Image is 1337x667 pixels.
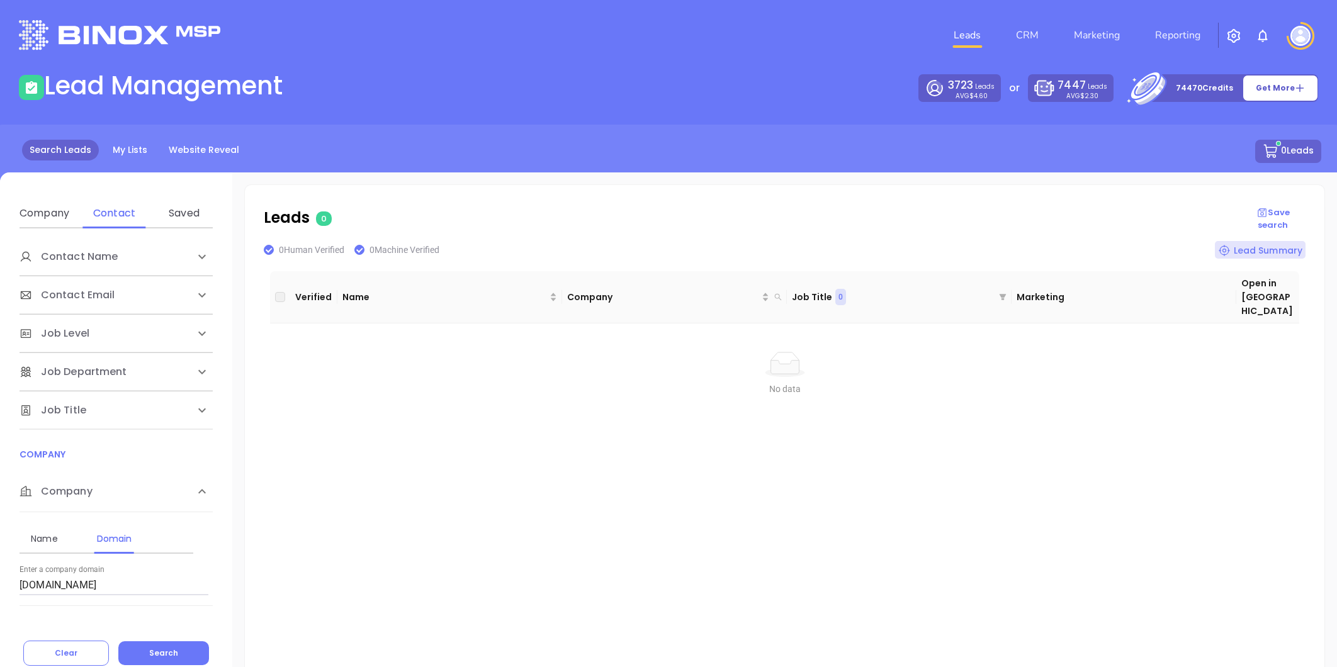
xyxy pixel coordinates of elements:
div: Company [20,471,213,512]
span: filter [999,293,1007,301]
label: Enter a company domain [20,566,104,574]
div: Job Title [20,391,213,429]
div: Company [20,206,69,221]
img: iconSetting [1226,28,1241,43]
span: 0 [838,290,843,304]
div: Saved [159,206,209,221]
button: Clear [23,641,109,666]
button: Search [118,641,209,665]
img: iconNotification [1255,28,1270,43]
span: search [772,288,784,306]
th: Marketing [1012,271,1236,323]
th: Verified [290,271,337,323]
a: Search Leads [22,140,99,160]
p: or [1009,81,1020,96]
span: Contact Name [20,249,118,264]
span: 7447 [1058,77,1085,92]
p: Leads [1058,77,1107,93]
th: Name [337,271,562,323]
span: $4.60 [969,91,988,101]
span: Company [20,484,93,499]
span: search [774,293,782,301]
span: Name [342,290,547,304]
th: Company [562,271,787,323]
div: Contact [89,206,139,221]
a: Reporting [1150,23,1205,48]
div: Domain [89,531,139,546]
p: Leads [264,206,1241,229]
span: $2.30 [1080,91,1098,101]
span: filter [996,286,1009,308]
p: AVG [956,93,988,99]
div: Contact Name [20,238,213,276]
span: Contact Email [20,288,115,303]
p: Leads [948,77,995,93]
div: Name [20,531,69,546]
span: Search [149,647,178,658]
span: 0 Human Verified [279,245,344,255]
img: logo [19,20,220,50]
p: 74470 Credits [1176,82,1233,94]
th: Open in [GEOGRAPHIC_DATA] [1236,271,1299,323]
p: Job Title [792,290,832,304]
a: Website Reveal [161,140,247,160]
div: Job Department [20,353,213,391]
p: Save search [1241,206,1306,231]
span: Job Level [20,326,89,341]
button: 0Leads [1255,140,1321,163]
div: Job Level [20,315,213,352]
span: Clear [55,647,77,658]
h1: Lead Management [44,70,283,101]
a: CRM [1011,23,1044,48]
span: 0 Machine Verified [370,245,439,255]
p: AVG [1066,93,1098,99]
div: Contact Email [20,276,213,314]
span: 3723 [948,77,973,92]
span: 0 [316,211,332,226]
a: My Lists [105,140,155,160]
p: FIRMOGRAPHICS [20,624,213,637]
a: Leads [949,23,986,48]
span: Job Department [20,364,127,379]
div: Lead Summary [1215,241,1306,259]
button: Get More [1243,75,1318,101]
div: No data [280,382,1289,396]
a: Marketing [1069,23,1125,48]
span: Company [567,290,759,304]
span: Job Title [20,403,86,418]
img: user [1290,26,1311,46]
p: COMPANY [20,447,213,461]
